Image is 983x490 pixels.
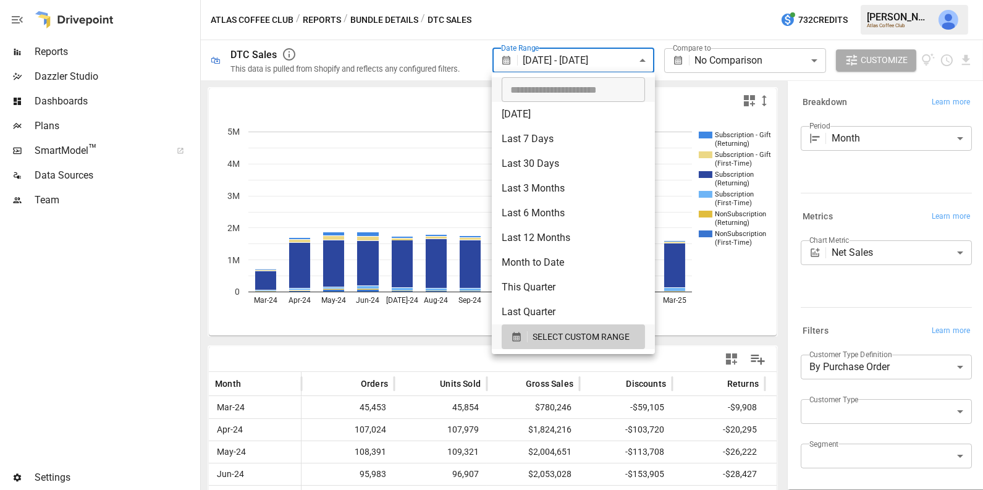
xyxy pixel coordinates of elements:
span: SELECT CUSTOM RANGE [533,329,630,345]
li: Month to Date [492,250,655,275]
li: Last 7 Days [492,127,655,151]
li: Last 3 Months [492,176,655,201]
button: SELECT CUSTOM RANGE [502,324,645,349]
li: Last Quarter [492,300,655,324]
li: Last 6 Months [492,201,655,226]
li: Last 30 Days [492,151,655,176]
li: This Quarter [492,275,655,300]
li: Last 12 Months [492,226,655,250]
li: [DATE] [492,102,655,127]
